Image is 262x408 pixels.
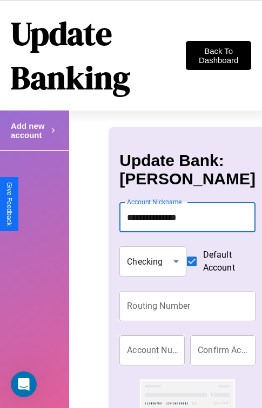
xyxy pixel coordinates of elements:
iframe: Intercom live chat [11,371,37,397]
button: Back To Dashboard [186,41,251,70]
div: Checking [119,246,186,276]
h4: Add new account [11,121,49,140]
label: Account Nickname [127,197,182,206]
span: Default Account [203,248,247,274]
h1: Update Banking [11,11,186,100]
h3: Update Bank: [PERSON_NAME] [119,151,256,188]
div: Give Feedback [5,182,13,226]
